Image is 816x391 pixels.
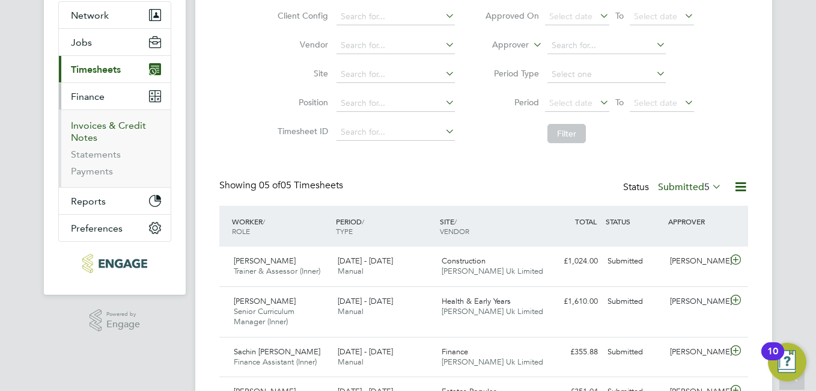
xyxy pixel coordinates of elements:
div: WORKER [229,211,333,242]
span: Network [71,10,109,21]
span: Reports [71,195,106,207]
span: 05 Timesheets [259,179,343,191]
span: VENDOR [440,226,469,236]
span: Trainer & Assessor (Inner) [234,266,320,276]
span: Select date [634,11,677,22]
span: ROLE [232,226,250,236]
span: [PERSON_NAME] Uk Limited [442,266,543,276]
span: Select date [634,97,677,108]
div: PERIOD [333,211,437,242]
label: Position [274,97,328,108]
span: Jobs [71,37,92,48]
span: / [454,217,457,226]
a: Payments [71,165,113,177]
span: Select date [549,97,592,108]
input: Search for... [547,37,666,54]
div: Submitted [603,342,665,362]
span: Select date [549,11,592,22]
span: / [362,217,364,226]
span: Finance [71,91,105,102]
button: Timesheets [59,56,171,82]
div: £1,024.00 [540,251,603,271]
a: Invoices & Credit Notes [71,120,146,143]
button: Network [59,2,171,28]
button: Finance [59,83,171,109]
div: [PERSON_NAME] [665,251,728,271]
div: APPROVER [665,211,728,232]
span: 05 of [259,179,281,191]
label: Period [485,97,539,108]
input: Search for... [336,95,455,112]
div: [PERSON_NAME] [665,292,728,312]
div: £355.88 [540,342,603,362]
div: Submitted [603,292,665,312]
span: [DATE] - [DATE] [338,346,393,357]
label: Client Config [274,10,328,21]
div: STATUS [603,211,665,232]
span: 5 [704,181,710,193]
div: Showing [219,179,346,192]
span: [DATE] - [DATE] [338,296,393,306]
span: Finance Assistant (Inner) [234,357,317,367]
span: Manual [338,357,364,367]
span: [PERSON_NAME] Uk Limited [442,357,543,367]
a: Go to home page [58,254,171,273]
div: £1,610.00 [540,292,603,312]
span: To [612,8,627,23]
span: [PERSON_NAME] [234,296,296,306]
label: Vendor [274,39,328,50]
span: TOTAL [575,217,597,226]
span: Powered by [106,309,140,319]
div: Finance [59,109,171,187]
input: Search for... [336,66,455,83]
label: Timesheet ID [274,126,328,137]
button: Preferences [59,215,171,241]
span: Manual [338,306,364,316]
div: [PERSON_NAME] [665,342,728,362]
span: Manual [338,266,364,276]
span: TYPE [336,226,353,236]
span: Construction [442,256,486,266]
input: Select one [547,66,666,83]
span: Finance [442,346,468,357]
input: Search for... [336,37,455,54]
span: / [263,217,265,226]
a: Powered byEngage [90,309,141,332]
span: Timesheets [71,64,121,75]
label: Site [274,68,328,79]
span: Senior Curriculum Manager (Inner) [234,306,294,327]
span: [DATE] - [DATE] [338,256,393,266]
span: Engage [106,319,140,330]
button: Jobs [59,29,171,55]
input: Search for... [336,124,455,141]
div: Status [623,179,724,196]
label: Approver [475,39,529,51]
div: Submitted [603,251,665,271]
span: Preferences [71,223,123,234]
a: Statements [71,149,121,160]
input: Search for... [336,8,455,25]
span: To [612,94,627,110]
div: SITE [437,211,541,242]
span: Sachin [PERSON_NAME] [234,346,320,357]
div: 10 [767,351,778,367]
button: Open Resource Center, 10 new notifications [768,343,806,381]
span: [PERSON_NAME] [234,256,296,266]
button: Reports [59,188,171,214]
img: morganhunt-logo-retina.png [82,254,147,273]
span: [PERSON_NAME] Uk Limited [442,306,543,316]
label: Approved On [485,10,539,21]
label: Submitted [658,181,722,193]
button: Filter [547,124,586,143]
label: Period Type [485,68,539,79]
span: Health & Early Years [442,296,511,306]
